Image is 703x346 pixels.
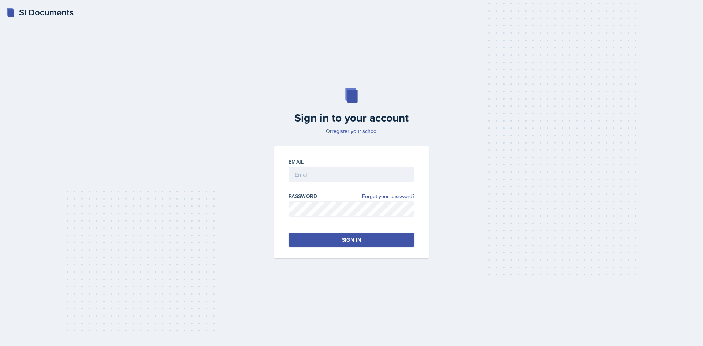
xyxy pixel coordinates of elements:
label: Password [289,193,317,200]
button: Sign in [289,233,414,247]
label: Email [289,158,304,165]
div: Sign in [342,236,361,243]
h2: Sign in to your account [269,111,434,124]
a: register your school [332,127,377,135]
a: Forgot your password? [362,193,414,200]
a: SI Documents [6,6,74,19]
input: Email [289,167,414,182]
p: Or [269,127,434,135]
